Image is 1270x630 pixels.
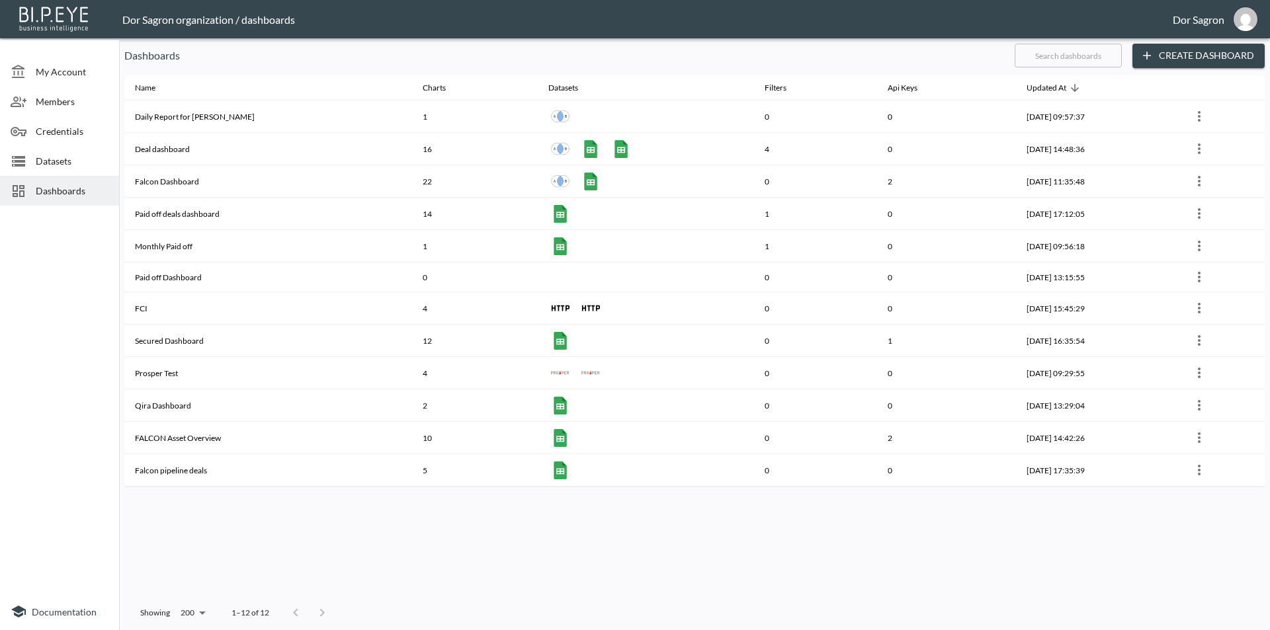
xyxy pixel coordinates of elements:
[612,139,630,158] img: google sheets
[754,198,877,230] th: 1
[548,169,572,193] a: Union EJ Legal status update new + Nextres Legal Notes
[1189,395,1210,416] button: more
[124,389,412,422] th: Qira Dashboard
[538,325,754,357] th: {"type":"div","key":null,"ref":null,"props":{"style":{"display":"flex","gap":10},"children":[{"ty...
[579,296,603,320] a: FCI - getLoanPortfolio
[36,65,108,79] span: My Account
[1178,422,1265,454] th: {"type":{"isMobxInjector":true,"displayName":"inject-with-userStore-stripeStore-dashboardsStore(O...
[877,292,1016,325] th: 0
[548,80,595,96] span: Datasets
[1178,165,1265,198] th: {"type":{"isMobxInjector":true,"displayName":"inject-with-userStore-stripeStore-dashboardsStore(O...
[140,607,170,618] p: Showing
[548,137,572,161] a: Union EJ Legal status update new + Nextres Legal Notes
[551,428,570,447] img: google sheets
[423,80,463,96] span: Charts
[538,422,754,454] th: {"type":"div","key":null,"ref":null,"props":{"style":{"display":"flex","gap":10},"children":[{"ty...
[1173,13,1224,26] div: Dor Sagron
[1189,362,1210,383] button: more
[412,422,538,454] th: 10
[538,198,754,230] th: {"type":"div","key":null,"ref":null,"props":{"style":{"display":"flex","gap":10},"children":[{"ty...
[175,604,210,621] div: 200
[579,361,603,385] a: loans
[548,104,572,128] a: Daily Report For Amir
[754,422,877,454] th: 0
[538,133,754,165] th: {"type":"div","key":null,"ref":null,"props":{"style":{"display":"flex","gap":10},"children":[{"ty...
[36,95,108,108] span: Members
[877,422,1016,454] th: 2
[548,426,572,450] a: Falcon All loans
[754,133,877,165] th: 4
[1189,203,1210,224] button: more
[412,133,538,165] th: 16
[11,604,108,619] a: Documentation
[1178,100,1265,133] th: {"type":{"isMobxInjector":true,"displayName":"inject-with-userStore-stripeStore-dashboardsStore(O...
[1189,235,1210,256] button: more
[1027,80,1083,96] span: Updated At
[412,325,538,357] th: 12
[412,357,538,389] th: 4
[1189,266,1210,288] button: more
[877,325,1016,357] th: 1
[412,389,538,422] th: 2
[124,422,412,454] th: FALCON Asset Overview
[754,100,877,133] th: 0
[1016,100,1178,133] th: 2025-09-02, 09:57:37
[548,361,572,385] a: notes
[551,299,570,317] img: http icon
[877,100,1016,133] th: 0
[412,198,538,230] th: 14
[754,262,877,292] th: 0
[877,230,1016,262] th: 0
[551,237,570,255] img: google sheets
[754,454,877,487] th: 0
[1178,325,1265,357] th: {"type":{"isMobxInjector":true,"displayName":"inject-with-userStore-stripeStore-dashboardsStore(O...
[877,262,1016,292] th: 0
[754,292,877,325] th: 0
[548,393,572,417] a: Qira IBI Tenant Details
[551,396,570,414] img: google sheets
[581,172,600,190] img: google sheets
[124,454,412,487] th: Falcon pipeline deals
[1189,459,1210,481] button: more
[765,80,804,96] span: Filters
[877,389,1016,422] th: 0
[1178,292,1265,325] th: {"type":{"isMobxInjector":true,"displayName":"inject-with-userStore-stripeStore-dashboardsStore(O...
[1016,292,1178,325] th: 2025-07-06, 15:45:29
[124,292,412,325] th: FCI
[1016,133,1178,165] th: 2025-08-18, 14:48:36
[1016,357,1178,389] th: 2025-05-17, 09:29:55
[579,137,603,161] a: Falcon All loans
[1016,230,1178,262] th: 2025-08-04, 09:56:18
[579,169,603,193] a: Falcon All loans
[412,100,538,133] th: 1
[1016,198,1178,230] th: 2025-08-11, 17:12:05
[888,80,935,96] span: Api Keys
[551,204,570,223] img: google sheets
[538,165,754,198] th: {"type":"div","key":null,"ref":null,"props":{"style":{"display":"flex","gap":10},"children":[{"ty...
[1189,297,1210,319] button: more
[551,172,570,190] img: inner join icon
[538,230,754,262] th: {"type":"div","key":null,"ref":null,"props":{"style":{"display":"flex","gap":10},"children":[{"ty...
[124,325,412,357] th: Secured Dashboard
[124,48,1004,63] p: Dashboards
[232,607,269,618] p: 1–12 of 12
[1189,138,1210,159] button: more
[412,262,538,292] th: 0
[551,364,570,382] img: prosper
[124,230,412,262] th: Monthly Paid off
[1234,7,1257,31] img: 1af3f7cb73970d8b0a18ff6ef270e722
[581,139,600,158] img: google sheets
[36,154,108,168] span: Datasets
[1016,165,1178,198] th: 2025-08-18, 11:35:48
[1178,230,1265,262] th: {"type":{"isMobxInjector":true,"displayName":"inject-with-userStore-stripeStore-dashboardsStore(O...
[551,107,570,126] img: inner join icon
[1016,454,1178,487] th: 2025-02-13, 17:35:39
[551,331,570,350] img: google sheets
[548,80,578,96] div: Datasets
[1189,171,1210,192] button: more
[765,80,786,96] div: Filters
[551,139,570,158] img: inner join icon
[754,230,877,262] th: 1
[609,137,633,161] a: IRR months to redemption
[877,133,1016,165] th: 0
